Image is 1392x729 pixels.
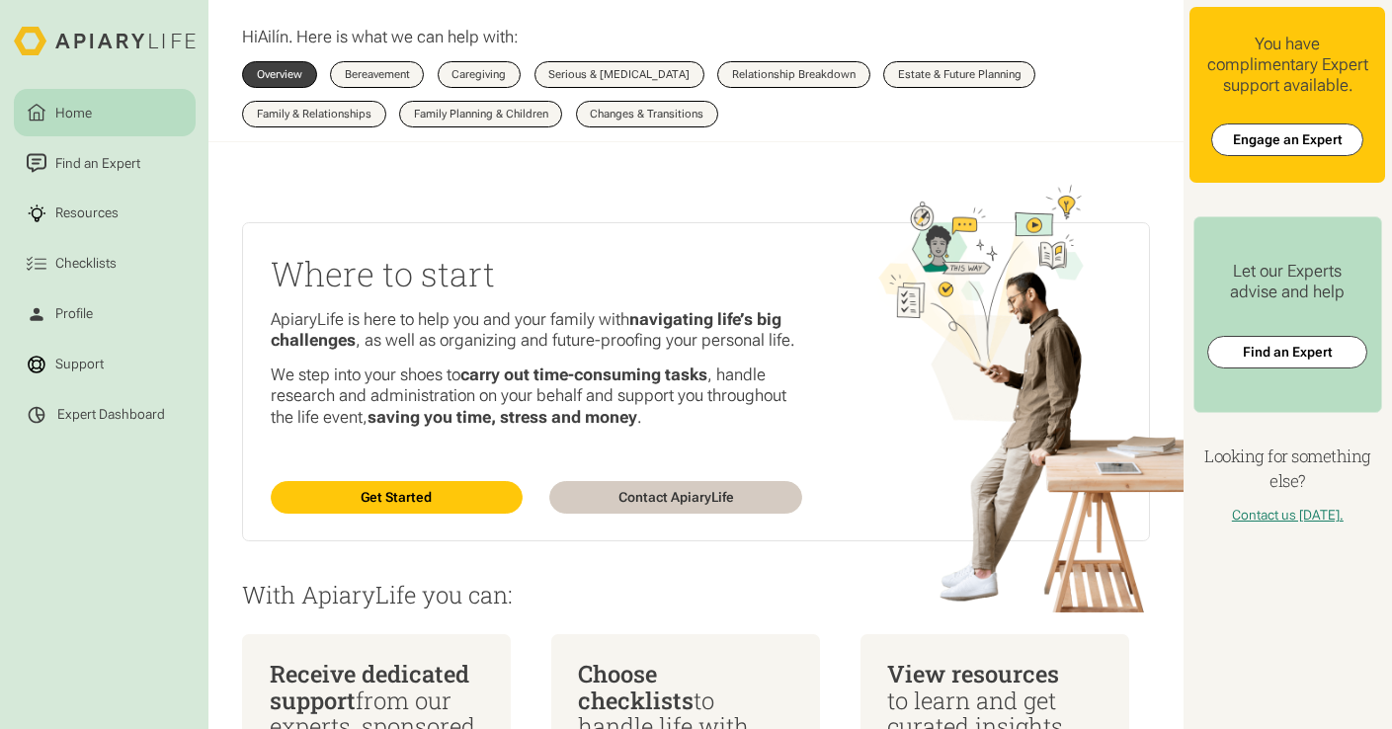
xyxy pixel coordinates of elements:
[590,109,703,120] div: Changes & Transitions
[578,658,694,714] span: Choose checklists
[52,304,97,324] div: Profile
[257,109,371,120] div: Family & Relationships
[271,481,524,514] a: Get Started
[242,27,519,47] p: Hi . Here is what we can help with:
[1207,336,1367,368] a: Find an Expert
[271,251,802,296] h2: Where to start
[271,309,781,350] strong: navigating life’s big challenges
[271,309,802,352] p: ApiaryLife is here to help you and your family with , as well as organizing and future-proofing y...
[52,103,96,122] div: Home
[438,61,521,88] a: Caregiving
[258,27,288,46] span: Ailín
[1207,261,1367,303] div: Let our Experts advise and help
[242,61,316,88] a: Overview
[898,69,1022,80] div: Estate & Future Planning
[548,69,690,80] div: Serious & [MEDICAL_DATA]
[270,658,469,714] span: Receive dedicated support
[887,658,1059,688] span: View resources
[52,254,121,274] div: Checklists
[414,109,548,120] div: Family Planning & Children
[549,481,802,514] a: Contact ApiaryLife
[14,290,196,338] a: Profile
[57,406,165,423] div: Expert Dashboard
[534,61,704,88] a: Serious & [MEDICAL_DATA]
[717,61,869,88] a: Relationship Breakdown
[52,355,108,374] div: Support
[330,61,424,88] a: Bereavement
[451,69,506,80] div: Caregiving
[345,69,410,80] div: Bereavement
[1211,123,1363,156] a: Engage an Expert
[576,101,718,127] a: Changes & Transitions
[14,341,196,388] a: Support
[242,582,1149,607] p: With ApiaryLife you can:
[14,139,196,187] a: Find an Expert
[14,89,196,136] a: Home
[460,364,707,384] strong: carry out time-consuming tasks
[883,61,1035,88] a: Estate & Future Planning
[368,407,637,427] strong: saving you time, stress and money
[1189,444,1385,494] h4: Looking for something else?
[1232,507,1344,523] a: Contact us [DATE].
[242,101,385,127] a: Family & Relationships
[52,153,144,173] div: Find an Expert
[271,364,802,428] p: We step into your shoes to , handle research and administration on your behalf and support you th...
[399,101,562,127] a: Family Planning & Children
[14,240,196,287] a: Checklists
[732,69,856,80] div: Relationship Breakdown
[1203,34,1372,97] div: You have complimentary Expert support available.
[52,203,123,223] div: Resources
[14,391,196,439] a: Expert Dashboard
[14,190,196,237] a: Resources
